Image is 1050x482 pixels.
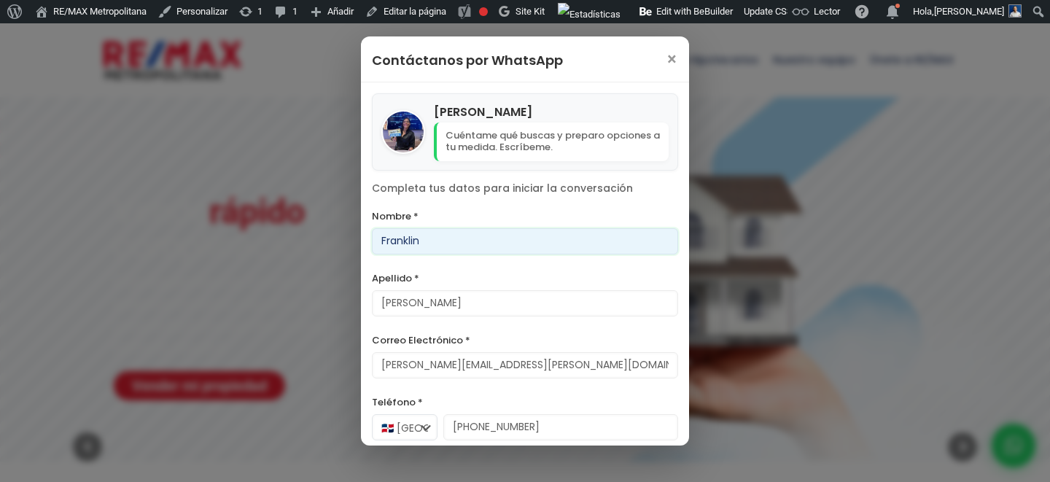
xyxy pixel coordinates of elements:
span: [PERSON_NAME] [934,6,1004,17]
label: Teléfono * [372,393,678,411]
p: Cuéntame qué buscas y preparo opciones a tu medida. Escríbeme. [434,123,669,162]
label: Correo Electrónico * [372,331,678,349]
img: PATRICIA LEYBA [383,112,424,152]
div: Frase clave objetivo no establecida [479,7,488,16]
h3: Contáctanos por WhatsApp [372,47,563,73]
img: Visitas de 48 horas. Haz clic para ver más estadísticas del sitio. [558,3,621,26]
input: 123-456-7890 [443,414,678,440]
span: Site Kit [516,6,545,17]
label: Nombre * [372,207,678,225]
p: Completa tus datos para iniciar la conversación [372,182,678,196]
label: Apellido * [372,269,678,287]
h4: [PERSON_NAME] [434,103,669,121]
span: × [666,51,678,69]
